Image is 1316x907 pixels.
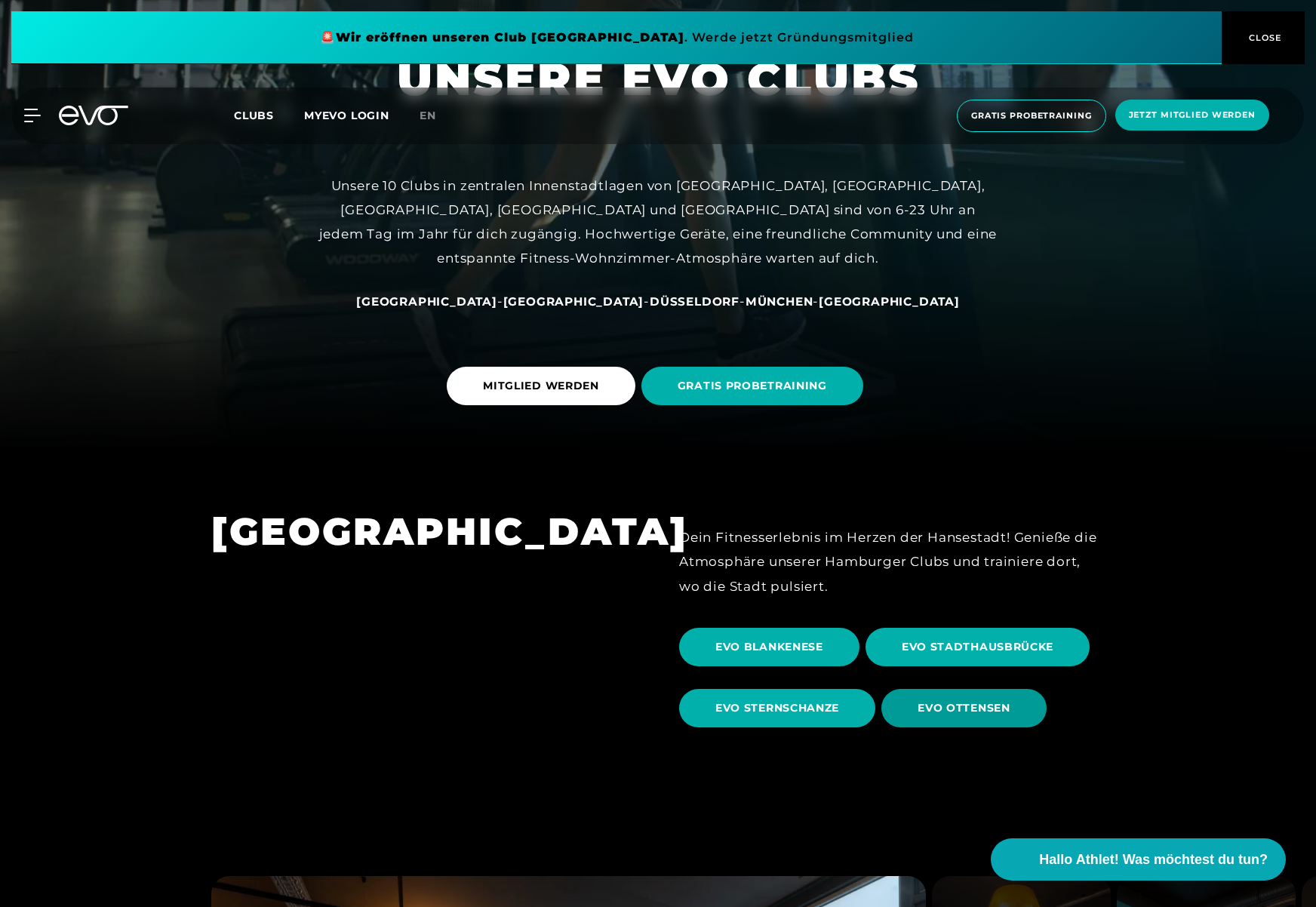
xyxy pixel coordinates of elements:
span: EVO STADTHAUSBRÜCKE [902,639,1053,655]
span: Jetzt Mitglied werden [1129,109,1256,121]
a: MYEVO LOGIN [304,109,389,122]
span: MITGLIED WERDEN [483,378,599,394]
span: Clubs [234,109,274,122]
a: EVO OTTENSEN [881,678,1052,739]
button: CLOSE [1222,11,1305,64]
span: Gratis Probetraining [971,109,1092,122]
a: [GEOGRAPHIC_DATA] [819,294,960,309]
a: EVO STADTHAUSBRÜCKE [866,616,1096,678]
a: Gratis Probetraining [952,100,1111,132]
span: en [420,109,436,122]
span: CLOSE [1245,31,1282,45]
div: - - - - [318,289,998,313]
a: Jetzt Mitglied werden [1111,100,1274,132]
div: Unsere 10 Clubs in zentralen Innenstadtlagen von [GEOGRAPHIC_DATA], [GEOGRAPHIC_DATA], [GEOGRAPHI... [318,174,998,271]
a: en [420,107,454,125]
a: [GEOGRAPHIC_DATA] [503,294,644,309]
button: Hallo Athlet! Was möchtest du tun? [991,838,1286,881]
a: Clubs [234,108,304,122]
span: EVO OTTENSEN [918,700,1010,716]
a: GRATIS PROBETRAINING [641,355,869,417]
h1: [GEOGRAPHIC_DATA] [211,507,637,556]
a: Düsseldorf [650,294,739,309]
span: EVO STERNSCHANZE [715,700,839,716]
a: EVO BLANKENESE [679,616,866,678]
a: [GEOGRAPHIC_DATA] [356,294,497,309]
a: EVO STERNSCHANZE [679,678,881,739]
div: Dein Fitnesserlebnis im Herzen der Hansestadt! Genieße die Atmosphäre unserer Hamburger Clubs und... [679,525,1105,598]
a: MITGLIED WERDEN [447,355,641,417]
span: Hallo Athlet! Was möchtest du tun? [1039,850,1268,870]
span: EVO BLANKENESE [715,639,823,655]
a: München [746,294,813,309]
span: GRATIS PROBETRAINING [678,378,827,394]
